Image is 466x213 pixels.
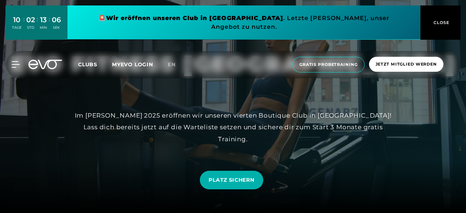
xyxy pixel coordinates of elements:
span: Gratis Probetraining [299,62,358,68]
div: STD [26,25,35,30]
a: PLATZ SICHERN [200,171,263,189]
a: MYEVO LOGIN [112,61,153,68]
span: Jetzt Mitglied werden [376,61,437,67]
div: 02 [26,15,35,25]
a: Clubs [78,61,112,68]
div: SEK [52,25,61,30]
div: MIN [40,25,47,30]
a: Gratis Probetraining [290,57,367,72]
div: : [37,15,38,35]
div: 06 [52,15,61,25]
div: Im [PERSON_NAME] 2025 eröffnen wir unseren vierten Boutique Club in [GEOGRAPHIC_DATA]! Lass dich ... [69,110,397,145]
span: CLOSE [432,19,450,26]
div: : [23,15,24,35]
div: 10 [12,15,22,25]
button: CLOSE [420,5,461,40]
span: en [168,61,176,68]
div: 13 [40,15,47,25]
span: PLATZ SICHERN [209,176,254,184]
a: Jetzt Mitglied werden [367,57,446,72]
div: TAGE [12,25,22,30]
a: en [168,60,185,69]
div: : [49,15,50,35]
span: Clubs [78,61,97,68]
